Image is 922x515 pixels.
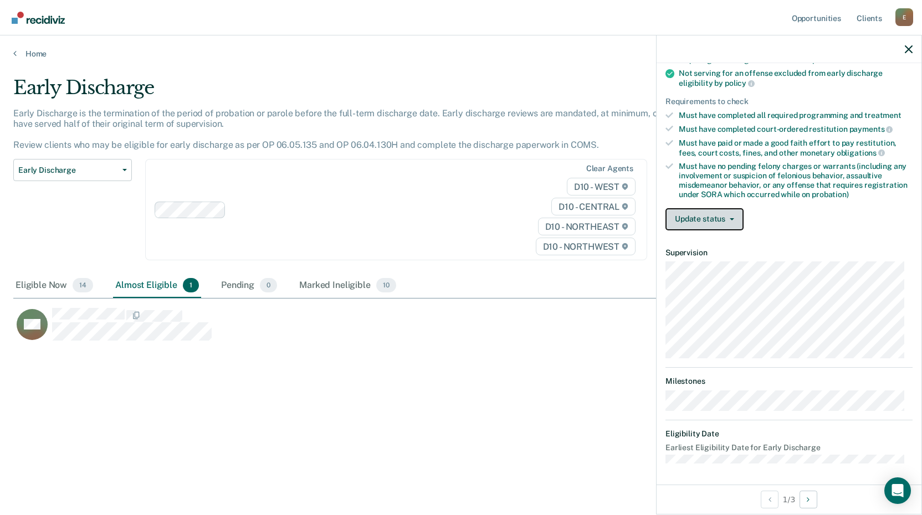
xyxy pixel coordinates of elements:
span: D10 - CENTRAL [551,198,636,215]
button: Previous Opportunity [761,491,778,508]
div: Requirements to check [665,97,913,106]
dt: Milestones [665,377,913,386]
span: probation [812,55,856,64]
span: policy [725,79,755,87]
img: Recidiviz [12,12,65,24]
div: 1 / 3 [657,485,921,514]
div: Must have completed court-ordered restitution [679,124,913,134]
span: probation) [812,190,849,199]
div: Not serving for an offense excluded from early discharge eligibility by [679,69,913,87]
div: Clear agents [586,164,633,173]
button: Profile dropdown button [895,8,913,26]
div: Pending [219,274,279,298]
a: Home [13,49,909,59]
div: Must have completed all required programming and [679,111,913,120]
span: 1 [183,278,199,292]
span: D10 - WEST [567,178,636,195]
span: 0 [260,278,277,292]
button: Update status [665,208,744,230]
dt: Eligibility Date [665,429,913,439]
span: payments [849,125,893,133]
div: CaseloadOpportunityCell-0802512 [13,307,797,352]
dt: Supervision [665,248,913,257]
span: D10 - NORTHWEST [536,238,636,255]
div: Marked Ineligible [297,274,398,298]
span: 10 [376,278,396,292]
div: Eligible Now [13,274,95,298]
span: 14 [73,278,93,292]
p: Early Discharge is the termination of the period of probation or parole before the full-term disc... [13,108,701,151]
span: obligations [837,148,885,157]
div: Must have paid or made a good faith effort to pay restitution, fees, court costs, fines, and othe... [679,138,913,157]
button: Next Opportunity [800,491,817,508]
div: Almost Eligible [113,274,201,298]
div: Early Discharge [13,76,705,108]
div: E [895,8,913,26]
span: Early Discharge [18,166,118,175]
div: Open Intercom Messenger [884,477,911,504]
span: treatment [864,111,901,120]
div: Must have no pending felony charges or warrants (including any involvement or suspicion of feloni... [679,162,913,199]
span: D10 - NORTHEAST [538,218,636,235]
dt: Earliest Eligibility Date for Early Discharge [665,443,913,452]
